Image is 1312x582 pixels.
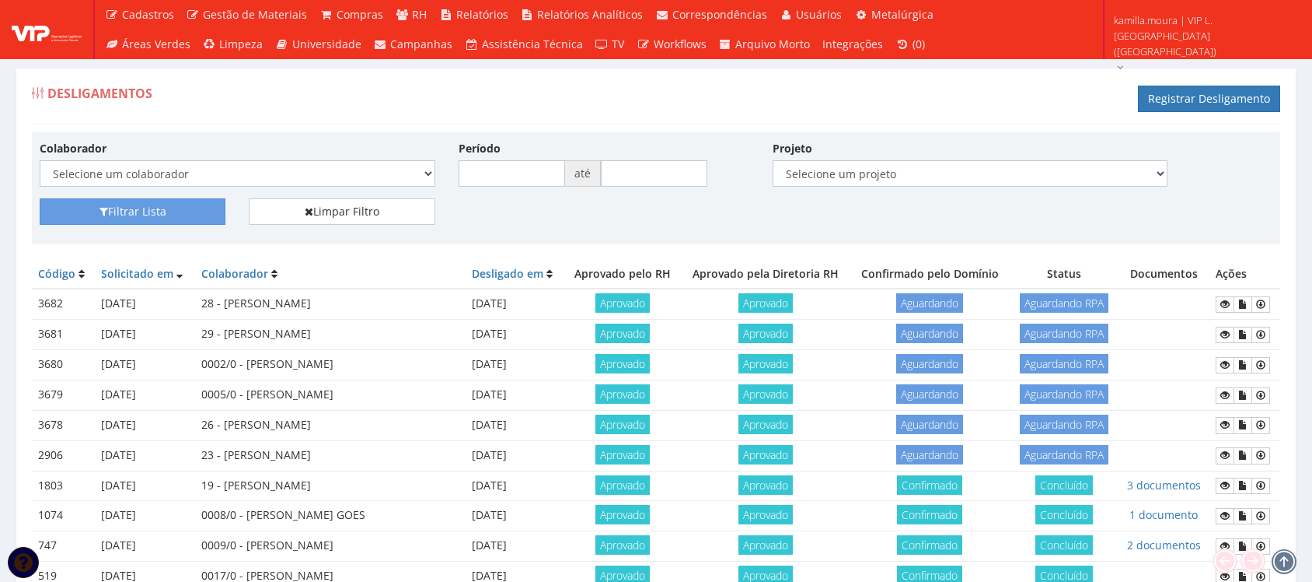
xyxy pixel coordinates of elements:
span: Concluído [1035,505,1093,524]
a: Registrar Desligamento [1138,86,1280,112]
span: Aprovado [595,475,650,495]
span: Arquivo Morto [735,37,810,51]
a: Documentos [1233,417,1252,433]
td: [DATE] [466,531,565,562]
span: Relatórios Analíticos [537,7,643,22]
a: Documentos [1233,327,1252,343]
a: 2 documentos [1127,538,1201,552]
a: Limpar Filtro [249,198,434,225]
a: Documentos [1233,296,1252,313]
span: Integrações [822,37,883,51]
span: Desligamentos [47,85,152,102]
span: Correspondências [672,7,767,22]
a: Limpeza [197,30,270,59]
a: Desligado em [472,266,543,281]
td: [DATE] [466,350,565,380]
span: Relatórios [456,7,508,22]
td: 747 [32,531,95,562]
a: Ficha Devolução EPIS [1251,387,1270,404]
a: Documentos [1233,508,1252,524]
span: Gestão de Materiais [203,7,307,22]
span: Aguardando RPA [1020,415,1108,434]
span: Aprovado [738,475,793,495]
span: Aprovado [595,445,650,465]
td: 19 - [PERSON_NAME] [195,471,466,501]
a: Código [38,266,75,281]
td: 1074 [32,501,95,531]
td: [DATE] [95,289,195,319]
span: Metalúrgica [871,7,933,22]
label: Colaborador [40,141,106,156]
a: Documentos [1233,538,1252,555]
td: [DATE] [95,440,195,471]
span: Confirmado [897,505,962,524]
span: Aprovado [595,505,650,524]
span: Aprovado [738,293,793,313]
span: Aprovado [595,535,650,555]
a: Ficha Devolução EPIS [1251,478,1270,494]
a: 3 documentos [1127,478,1201,493]
a: Colaborador [201,266,268,281]
td: [DATE] [466,501,565,531]
a: Ficha Devolução EPIS [1251,327,1270,343]
span: Aguardando [896,415,963,434]
td: [DATE] [466,320,565,350]
td: 3678 [32,410,95,440]
th: Status [1010,260,1118,289]
td: [DATE] [95,410,195,440]
td: 0008/0 - [PERSON_NAME] GOES [195,501,466,531]
td: [DATE] [466,410,565,440]
span: Campanhas [390,37,452,51]
span: Aprovado [595,354,650,373]
span: Aprovado [738,415,793,434]
span: Aguardando RPA [1020,384,1108,404]
span: Cadastros [122,7,174,22]
span: Aprovado [738,354,793,373]
td: [DATE] [466,471,565,501]
a: Campanhas [368,30,459,59]
a: Documentos [1233,447,1252,464]
td: 0005/0 - [PERSON_NAME] [195,380,466,410]
a: Documentos [1233,478,1252,494]
a: Ficha Devolução EPIS [1251,357,1270,373]
th: Aprovado pela Diretoria RH [681,260,850,289]
td: 3681 [32,320,95,350]
td: 0009/0 - [PERSON_NAME] [195,531,466,562]
span: Aguardando RPA [1020,324,1108,343]
a: Documentos [1233,357,1252,373]
span: Concluído [1035,475,1093,495]
span: Aprovado [738,384,793,404]
a: Ficha Devolução EPIS [1251,296,1270,313]
a: Ficha Devolução EPIS [1251,538,1270,555]
span: Aguardando [896,354,963,373]
a: Assistência Técnica [459,30,589,59]
span: Aguardando [896,293,963,313]
span: Aprovado [595,293,650,313]
td: 1803 [32,471,95,501]
span: Universidade [292,37,361,51]
td: [DATE] [95,501,195,531]
th: Aprovado pelo RH [565,260,681,289]
td: 28 - [PERSON_NAME] [195,289,466,319]
span: kamilla.moura | VIP L. [GEOGRAPHIC_DATA] ([GEOGRAPHIC_DATA]) [1114,12,1292,59]
a: Ficha Devolução EPIS [1251,417,1270,433]
span: Aguardando RPA [1020,445,1108,465]
span: Concluído [1035,535,1093,555]
td: [DATE] [95,350,195,380]
td: [DATE] [466,289,565,319]
td: [DATE] [466,380,565,410]
span: Aprovado [595,324,650,343]
span: Aprovado [738,445,793,465]
span: até [565,160,601,187]
span: Aguardando RPA [1020,354,1108,373]
span: Áreas Verdes [122,37,190,51]
td: 2906 [32,440,95,471]
td: [DATE] [95,320,195,350]
a: TV [589,30,631,59]
span: Aprovado [595,384,650,404]
a: (0) [889,30,931,59]
span: Assistência Técnica [482,37,583,51]
a: 1 documento [1129,507,1198,522]
button: Filtrar Lista [40,198,225,225]
a: Solicitado em [101,266,173,281]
